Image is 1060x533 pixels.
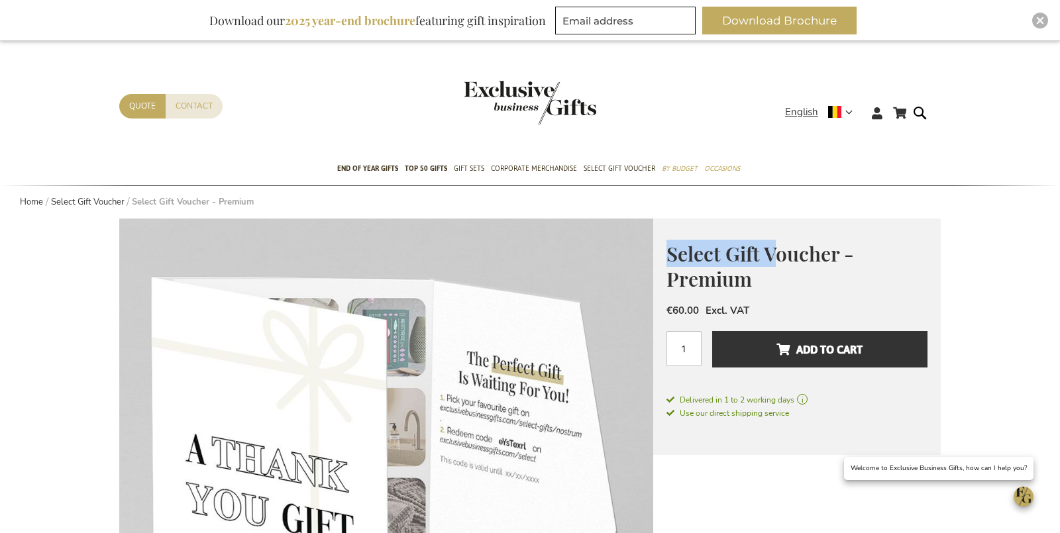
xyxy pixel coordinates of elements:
[666,331,702,366] input: Qty
[285,13,415,28] b: 2025 year-end brochure
[20,196,43,208] a: Home
[337,162,398,175] span: End of year gifts
[132,196,254,208] strong: Select Gift Voucher - Premium
[464,81,596,124] img: Exclusive Business gifts logo
[203,7,552,34] div: Download our featuring gift inspiration
[1032,13,1048,28] div: Close
[584,162,655,175] span: Select Gift Voucher
[555,7,700,38] form: marketing offers and promotions
[785,105,861,120] div: English
[666,394,927,406] a: Delivered in 1 to 2 working days
[712,331,927,367] button: Add to Cart
[405,162,447,175] span: TOP 50 Gifts
[119,94,166,119] a: Quote
[166,94,223,119] a: Contact
[51,196,125,208] a: Select Gift Voucher
[706,304,749,317] span: Excl. VAT
[702,7,857,34] button: Download Brochure
[666,406,789,419] a: Use our direct shipping service
[666,408,789,418] span: Use our direct shipping service
[1036,17,1044,24] img: Close
[785,105,818,120] span: English
[555,7,696,34] input: Email address
[666,304,699,317] span: €60.00
[464,81,530,124] a: store logo
[454,162,484,175] span: Gift Sets
[666,240,854,293] span: Select Gift Voucher - Premium
[491,162,577,175] span: Corporate Merchandise
[662,162,698,175] span: By Budget
[704,162,740,175] span: Occasions
[776,339,863,360] span: Add to Cart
